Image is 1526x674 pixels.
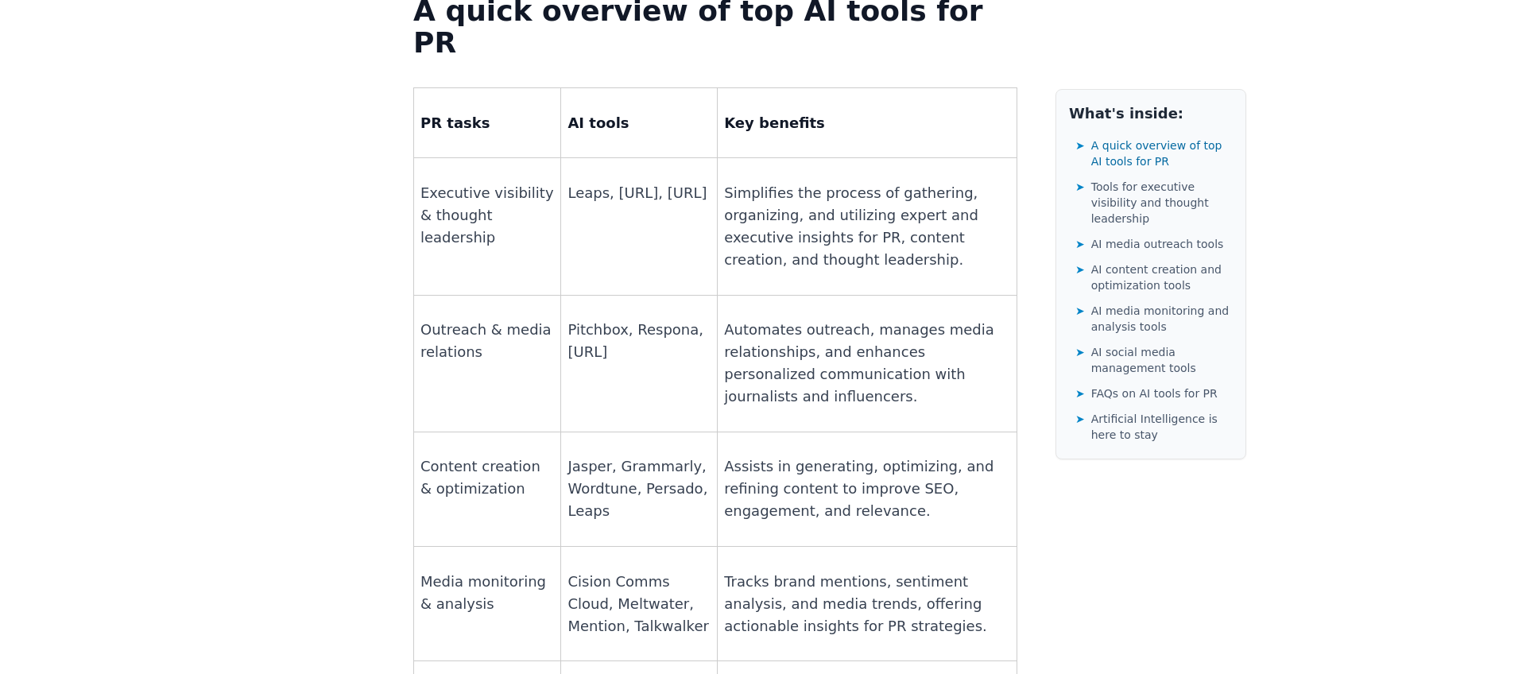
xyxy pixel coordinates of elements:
strong: AI tools [567,114,629,131]
a: ➤AI content creation and optimization tools [1075,258,1233,296]
span: AI media monitoring and analysis tools [1091,303,1233,335]
a: ➤AI social media management tools [1075,341,1233,379]
a: ➤AI media monitoring and analysis tools [1075,300,1233,338]
p: Assists in generating, optimizing, and refining content to improve SEO, engagement, and relevance. [724,455,1010,522]
a: ➤A quick overview of top AI tools for PR [1075,134,1233,172]
p: Executive visibility & thought leadership [420,182,554,249]
span: AI social media management tools [1091,344,1233,376]
span: ➤ [1075,344,1085,360]
a: ➤AI media outreach tools [1075,233,1233,255]
span: ➤ [1075,411,1085,427]
strong: Key benefits [724,114,825,131]
p: Content creation & optimization [420,455,554,500]
p: Pitchbox, Respona, [URL] [567,319,711,363]
p: Jasper, Grammarly, Wordtune, Persado, Leaps [567,455,711,522]
span: ➤ [1075,236,1085,252]
span: AI content creation and optimization tools [1091,261,1233,293]
span: Artificial Intelligence is here to stay [1091,411,1233,443]
span: Tools for executive visibility and thought leadership [1091,179,1233,227]
p: Automates outreach, manages media relationships, and enhances personalized communication with jou... [724,319,1010,408]
span: ➤ [1075,303,1085,319]
p: Leaps, [URL], [URL] [567,182,711,204]
p: Simplifies the process of gathering, organizing, and utilizing expert and executive insights for ... [724,182,1010,271]
span: ➤ [1075,179,1085,195]
h2: What's inside: [1069,103,1233,125]
a: ➤FAQs on AI tools for PR [1075,382,1233,405]
p: Outreach & media relations [420,319,554,363]
p: Tracks brand mentions, sentiment analysis, and media trends, offering actionable insights for PR ... [724,571,1010,637]
a: ➤Artificial Intelligence is here to stay [1075,408,1233,446]
p: Cision Comms Cloud, Meltwater, Mention, Talkwalker [567,571,711,637]
strong: PR tasks [420,114,490,131]
span: FAQs on AI tools for PR [1091,385,1218,401]
span: AI media outreach tools [1091,236,1224,252]
span: ➤ [1075,261,1085,277]
span: A quick overview of top AI tools for PR [1091,138,1233,169]
span: ➤ [1075,385,1085,401]
span: ➤ [1075,138,1085,153]
a: ➤Tools for executive visibility and thought leadership [1075,176,1233,230]
p: Media monitoring & analysis [420,571,554,615]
